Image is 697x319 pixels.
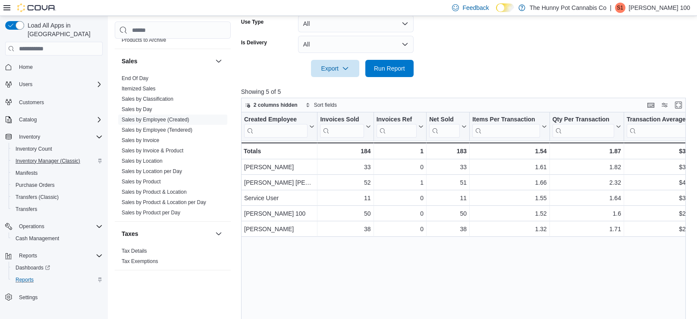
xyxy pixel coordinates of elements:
[122,189,187,195] span: Sales by Product & Location
[122,258,158,264] a: Tax Exemptions
[122,258,158,265] span: Tax Exemptions
[12,204,103,214] span: Transfers
[12,144,103,154] span: Inventory Count
[429,224,467,234] div: 38
[9,191,106,203] button: Transfers (Classic)
[122,57,212,65] button: Sales
[472,162,547,172] div: 1.61
[320,146,370,156] div: 184
[122,178,161,185] span: Sales by Product
[244,177,314,188] div: [PERSON_NAME] [PERSON_NAME]
[244,146,314,156] div: Totals
[552,193,621,203] div: 1.64
[122,86,156,92] a: Itemized Sales
[16,235,59,242] span: Cash Management
[12,263,53,273] a: Dashboards
[16,292,41,303] a: Settings
[122,106,152,113] span: Sales by Day
[320,116,370,138] button: Invoices Sold
[12,180,103,190] span: Purchase Orders
[122,248,147,254] span: Tax Details
[122,75,148,82] span: End Of Day
[16,264,50,271] span: Dashboards
[320,116,364,124] div: Invoices Sold
[122,229,212,238] button: Taxes
[16,146,52,152] span: Inventory Count
[552,208,621,219] div: 1.6
[659,100,670,110] button: Display options
[122,179,161,185] a: Sales by Product
[298,15,414,32] button: All
[12,144,56,154] a: Inventory Count
[9,155,106,167] button: Inventory Manager (Classic)
[19,133,40,140] span: Inventory
[376,116,416,124] div: Invoices Ref
[552,116,614,138] div: Qty Per Transaction
[122,37,166,43] span: Products to Archive
[244,116,308,138] div: Created Employee
[627,116,691,124] div: Transaction Average
[241,87,690,96] p: Showing 5 of 5
[122,158,163,164] a: Sales by Location
[9,167,106,179] button: Manifests
[673,100,684,110] button: Enter fullscreen
[646,100,656,110] button: Keyboard shortcuts
[617,3,623,13] span: S1
[376,208,423,219] div: 0
[244,116,308,124] div: Created Employee
[12,156,103,166] span: Inventory Manager (Classic)
[12,192,62,202] a: Transfers (Classic)
[19,223,44,230] span: Operations
[254,102,298,108] span: 2 columns hidden
[16,79,103,90] span: Users
[122,96,173,102] span: Sales by Classification
[316,60,354,77] span: Export
[12,275,103,285] span: Reports
[376,116,416,138] div: Invoices Ref
[17,3,56,12] img: Cova
[429,116,460,124] div: Net Sold
[2,96,106,108] button: Customers
[122,96,173,102] a: Sales by Classification
[311,60,359,77] button: Export
[320,224,370,234] div: 38
[472,146,547,156] div: 1.54
[16,158,80,164] span: Inventory Manager (Classic)
[122,116,189,123] span: Sales by Employee (Created)
[629,3,690,13] p: [PERSON_NAME] 100
[615,3,625,13] div: Sarah 100
[298,36,414,53] button: All
[12,156,84,166] a: Inventory Manager (Classic)
[122,189,187,195] a: Sales by Product & Location
[16,132,44,142] button: Inventory
[115,73,231,221] div: Sales
[122,127,192,133] span: Sales by Employee (Tendered)
[472,116,547,138] button: Items Per Transaction
[122,209,180,216] span: Sales by Product per Day
[610,3,612,13] p: |
[376,116,423,138] button: Invoices Ref
[552,224,621,234] div: 1.71
[213,56,224,66] button: Sales
[16,292,103,303] span: Settings
[530,3,606,13] p: The Hunny Pot Cannabis Co
[16,79,36,90] button: Users
[374,64,405,73] span: Run Report
[122,137,159,143] a: Sales by Invoice
[320,177,370,188] div: 52
[302,100,340,110] button: Sort fields
[552,177,621,188] div: 2.32
[16,221,48,232] button: Operations
[2,291,106,304] button: Settings
[429,116,467,138] button: Net Sold
[2,78,106,90] button: Users
[16,251,41,261] button: Reports
[122,75,148,81] a: End Of Day
[9,179,106,191] button: Purchase Orders
[16,182,55,189] span: Purchase Orders
[9,274,106,286] button: Reports
[320,208,370,219] div: 50
[244,193,314,203] div: Service User
[365,60,414,77] button: Run Report
[241,19,264,25] label: Use Type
